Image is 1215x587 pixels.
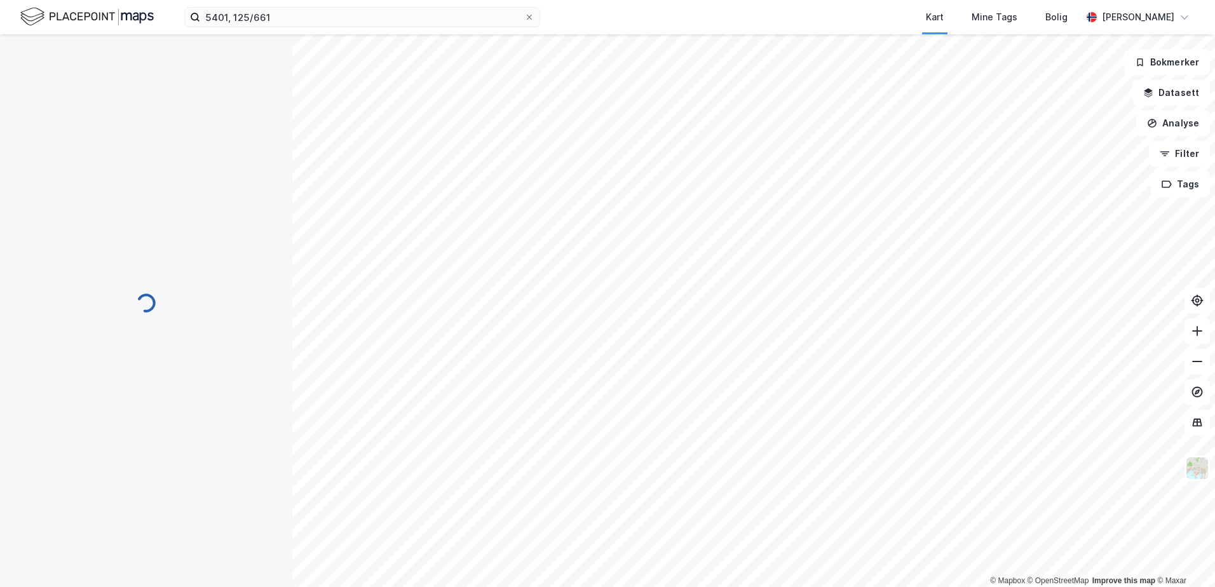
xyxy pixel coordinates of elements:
[1151,526,1215,587] div: Kontrollprogram for chat
[1149,141,1210,166] button: Filter
[1092,576,1155,585] a: Improve this map
[1045,10,1068,25] div: Bolig
[1132,80,1210,105] button: Datasett
[926,10,944,25] div: Kart
[1151,172,1210,197] button: Tags
[1136,111,1210,136] button: Analyse
[1151,526,1215,587] iframe: Chat Widget
[990,576,1025,585] a: Mapbox
[972,10,1017,25] div: Mine Tags
[1185,456,1209,480] img: Z
[20,6,154,28] img: logo.f888ab2527a4732fd821a326f86c7f29.svg
[1102,10,1174,25] div: [PERSON_NAME]
[1028,576,1089,585] a: OpenStreetMap
[200,8,524,27] input: Søk på adresse, matrikkel, gårdeiere, leietakere eller personer
[136,293,156,313] img: spinner.a6d8c91a73a9ac5275cf975e30b51cfb.svg
[1124,50,1210,75] button: Bokmerker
